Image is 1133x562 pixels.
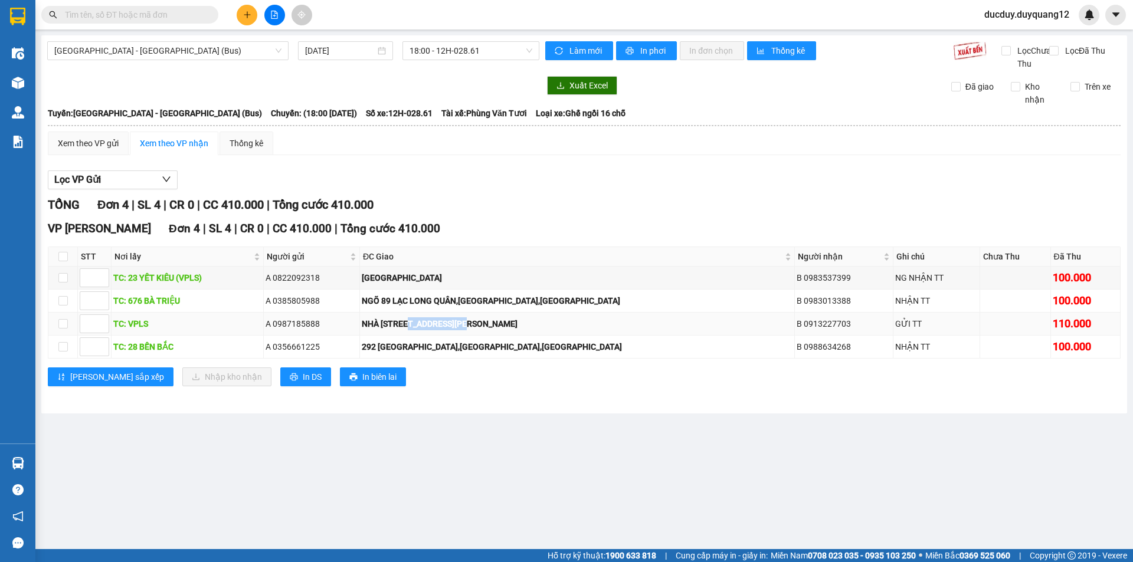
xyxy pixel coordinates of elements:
[113,340,261,353] div: TC: 28 BẾN BẮC
[340,222,440,235] span: Tổng cước 410.000
[243,11,251,19] span: plus
[114,250,251,263] span: Nơi lấy
[925,549,1010,562] span: Miền Bắc
[895,294,977,307] div: NHẬN TT
[680,41,744,60] button: In đơn chọn
[48,367,173,386] button: sort-ascending[PERSON_NAME] sắp xếp
[798,250,882,263] span: Người nhận
[569,44,604,57] span: Làm mới
[270,11,279,19] span: file-add
[54,172,101,187] span: Lọc VP Gửi
[545,41,613,60] button: syncLàm mới
[895,271,977,284] div: NG NHẬN TT
[1067,551,1076,560] span: copyright
[797,340,892,353] div: B 0988634268
[169,198,194,212] span: CR 0
[237,5,257,25] button: plus
[1053,270,1118,286] div: 100.000
[555,47,565,56] span: sync
[113,294,261,307] div: TC: 676 BÀ TRIỆU
[267,250,348,263] span: Người gửi
[140,137,208,150] div: Xem theo VP nhận
[797,271,892,284] div: B 0983537399
[65,8,204,21] input: Tìm tên, số ĐT hoặc mã đơn
[78,247,112,267] th: STT
[273,222,332,235] span: CC 410.000
[267,198,270,212] span: |
[895,317,977,330] div: GỬI TT
[234,222,237,235] span: |
[12,511,24,522] span: notification
[10,8,25,25] img: logo-vxr
[49,11,57,19] span: search
[349,373,358,382] span: printer
[616,41,677,60] button: printerIn phơi
[895,340,977,353] div: NHẬN TT
[266,271,358,284] div: A 0822092318
[1105,5,1126,25] button: caret-down
[1019,549,1021,562] span: |
[547,76,617,95] button: downloadXuất Excel
[626,47,636,56] span: printer
[605,551,656,560] strong: 1900 633 818
[48,222,151,235] span: VP [PERSON_NAME]
[12,47,24,60] img: warehouse-icon
[280,367,331,386] button: printerIn DS
[58,137,119,150] div: Xem theo VP gửi
[893,247,980,267] th: Ghi chú
[113,317,261,330] div: TC: VPLS
[366,107,433,120] span: Số xe: 12H-028.61
[362,317,793,330] div: NHÀ [STREET_ADDRESS][PERSON_NAME]
[676,549,768,562] span: Cung cấp máy in - giấy in:
[953,41,987,60] img: 9k=
[182,367,271,386] button: downloadNhập kho nhận
[362,294,793,307] div: NGÕ 89 LẠC LONG QUÂN,[GEOGRAPHIC_DATA],[GEOGRAPHIC_DATA]
[266,294,358,307] div: A 0385805988
[209,222,231,235] span: SL 4
[340,367,406,386] button: printerIn biên lai
[960,551,1010,560] strong: 0369 525 060
[919,553,922,558] span: ⚪️
[12,457,24,469] img: warehouse-icon
[665,549,667,562] span: |
[267,222,270,235] span: |
[12,77,24,89] img: warehouse-icon
[54,42,281,60] span: Lạng Sơn - Hà Nội (Bus)
[162,175,171,184] span: down
[163,198,166,212] span: |
[980,247,1051,267] th: Chưa Thu
[132,198,135,212] span: |
[961,80,998,93] span: Đã giao
[1013,44,1053,70] span: Lọc Chưa Thu
[303,370,322,383] span: In DS
[1053,292,1118,309] div: 100.000
[1060,44,1107,57] span: Lọc Đã Thu
[797,317,892,330] div: B 0913227703
[1111,9,1121,20] span: caret-down
[548,549,656,562] span: Hỗ trợ kỹ thuật:
[203,198,264,212] span: CC 410.000
[203,222,206,235] span: |
[441,107,527,120] span: Tài xế: Phùng Văn Tươi
[169,222,200,235] span: Đơn 4
[297,11,306,19] span: aim
[771,44,807,57] span: Thống kê
[266,340,358,353] div: A 0356661225
[57,373,66,382] span: sort-ascending
[975,7,1079,22] span: ducduy.duyquang12
[1084,9,1095,20] img: icon-new-feature
[273,198,374,212] span: Tổng cước 410.000
[12,537,24,548] span: message
[113,271,261,284] div: TC: 23 YẾT KIÊU (VPLS)
[536,107,626,120] span: Loại xe: Ghế ngồi 16 chỗ
[197,198,200,212] span: |
[290,373,298,382] span: printer
[12,484,24,495] span: question-circle
[97,198,129,212] span: Đơn 4
[240,222,264,235] span: CR 0
[335,222,338,235] span: |
[362,340,793,353] div: 292 [GEOGRAPHIC_DATA],[GEOGRAPHIC_DATA],[GEOGRAPHIC_DATA]
[266,317,358,330] div: A 0987185888
[1053,338,1118,355] div: 100.000
[1080,80,1115,93] span: Trên xe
